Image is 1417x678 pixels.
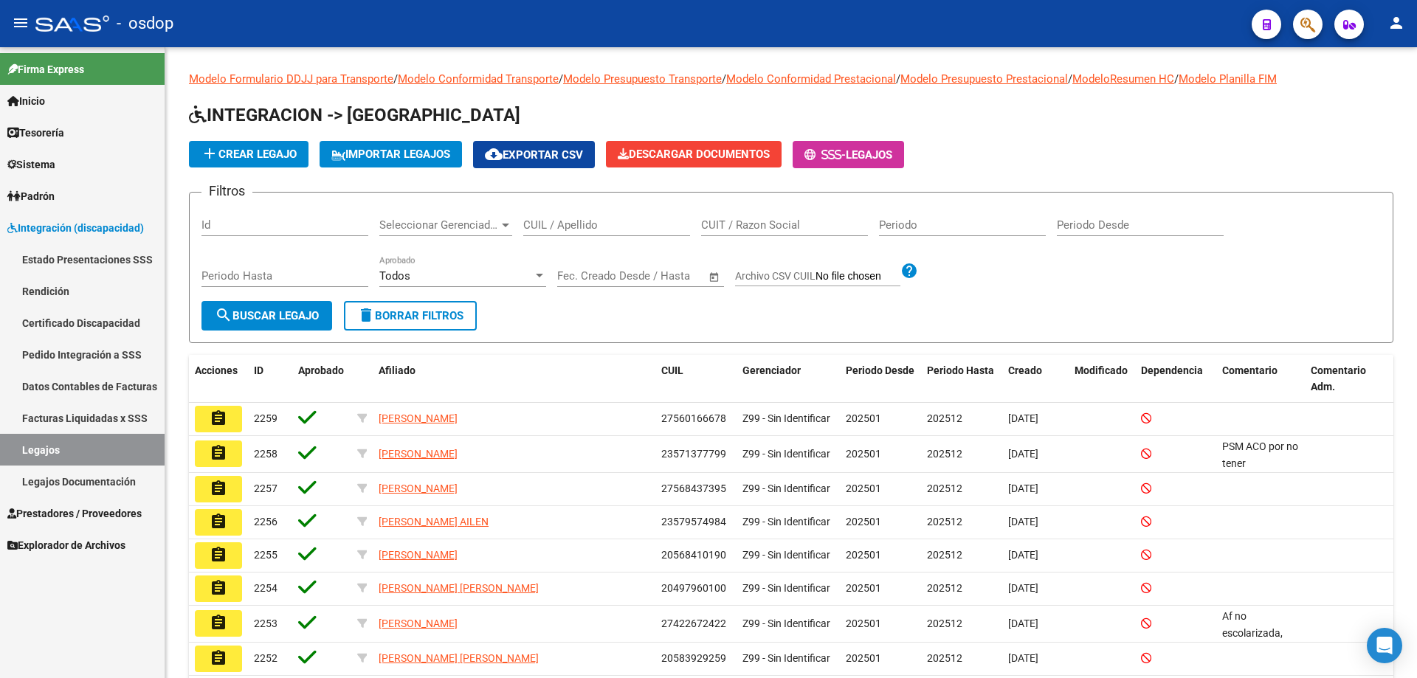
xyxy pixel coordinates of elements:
[1008,652,1038,664] span: [DATE]
[927,618,962,629] span: 202512
[846,516,881,527] span: 202501
[1141,364,1203,376] span: Dependencia
[201,301,332,331] button: Buscar Legajo
[379,364,416,376] span: Afiliado
[379,652,539,664] span: [PERSON_NAME] [PERSON_NAME]
[1222,440,1322,502] span: PSM ACO por no tener colegiatura en Santa Fé
[846,448,881,460] span: 202501
[485,148,583,162] span: Exportar CSV
[1008,482,1038,494] span: [DATE]
[379,269,410,283] span: Todos
[661,582,726,594] span: 20497960100
[254,364,263,376] span: ID
[742,582,830,594] span: Z99 - Sin Identificar
[210,546,227,564] mat-icon: assignment
[921,355,1002,404] datatable-header-cell: Periodo Hasta
[661,549,726,561] span: 20568410190
[846,618,881,629] span: 202501
[927,412,962,424] span: 202512
[254,618,277,629] span: 2253
[7,220,144,236] span: Integración (discapacidad)
[742,482,830,494] span: Z99 - Sin Identificar
[344,301,477,331] button: Borrar Filtros
[1387,14,1405,32] mat-icon: person
[846,582,881,594] span: 202501
[726,72,896,86] a: Modelo Conformidad Prestacional
[1367,628,1402,663] div: Open Intercom Messenger
[357,309,463,322] span: Borrar Filtros
[215,306,232,324] mat-icon: search
[1216,355,1305,404] datatable-header-cell: Comentario
[210,480,227,497] mat-icon: assignment
[1008,549,1038,561] span: [DATE]
[661,652,726,664] span: 20583929259
[846,549,881,561] span: 202501
[846,652,881,664] span: 202501
[563,72,722,86] a: Modelo Presupuesto Transporte
[254,652,277,664] span: 2252
[189,72,393,86] a: Modelo Formulario DDJJ para Transporte
[1305,355,1393,404] datatable-header-cell: Comentario Adm.
[927,448,962,460] span: 202512
[735,270,816,282] span: Archivo CSV CUIL
[706,269,723,286] button: Open calendar
[189,355,248,404] datatable-header-cell: Acciones
[7,505,142,522] span: Prestadores / Proveedores
[1008,582,1038,594] span: [DATE]
[210,513,227,530] mat-icon: assignment
[215,309,319,322] span: Buscar Legajo
[379,482,458,494] span: [PERSON_NAME]
[195,364,238,376] span: Acciones
[254,582,277,594] span: 2254
[379,412,458,424] span: [PERSON_NAME]
[201,148,297,161] span: Crear Legajo
[661,618,726,629] span: 27422672422
[793,141,904,168] button: -Legajos
[1072,72,1174,86] a: ModeloResumen HC
[742,618,830,629] span: Z99 - Sin Identificar
[254,412,277,424] span: 2259
[661,364,683,376] span: CUIL
[1008,618,1038,629] span: [DATE]
[742,549,830,561] span: Z99 - Sin Identificar
[254,482,277,494] span: 2257
[742,652,830,664] span: Z99 - Sin Identificar
[7,61,84,77] span: Firma Express
[298,364,344,376] span: Aprobado
[7,188,55,204] span: Padrón
[320,141,462,167] button: IMPORTAR LEGAJOS
[840,355,921,404] datatable-header-cell: Periodo Desde
[210,579,227,597] mat-icon: assignment
[927,582,962,594] span: 202512
[7,156,55,173] span: Sistema
[661,482,726,494] span: 27568437395
[210,649,227,667] mat-icon: assignment
[331,148,450,161] span: IMPORTAR LEGAJOS
[1135,355,1216,404] datatable-header-cell: Dependencia
[12,14,30,32] mat-icon: menu
[737,355,840,404] datatable-header-cell: Gerenciador
[846,148,892,162] span: Legajos
[379,448,458,460] span: [PERSON_NAME]
[210,444,227,462] mat-icon: assignment
[357,306,375,324] mat-icon: delete
[379,549,458,561] span: [PERSON_NAME]
[201,181,252,201] h3: Filtros
[201,145,218,162] mat-icon: add
[210,409,227,427] mat-icon: assignment
[1002,355,1069,404] datatable-header-cell: Creado
[189,141,308,167] button: Crear Legajo
[927,516,962,527] span: 202512
[742,448,830,460] span: Z99 - Sin Identificar
[742,516,830,527] span: Z99 - Sin Identificar
[900,262,918,280] mat-icon: help
[7,537,125,553] span: Explorador de Archivos
[1075,364,1128,376] span: Modificado
[7,125,64,141] span: Tesorería
[1069,355,1135,404] datatable-header-cell: Modificado
[117,7,173,40] span: - osdop
[816,270,900,283] input: Archivo CSV CUIL
[618,148,770,161] span: Descargar Documentos
[189,105,520,125] span: INTEGRACION -> [GEOGRAPHIC_DATA]
[1008,516,1038,527] span: [DATE]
